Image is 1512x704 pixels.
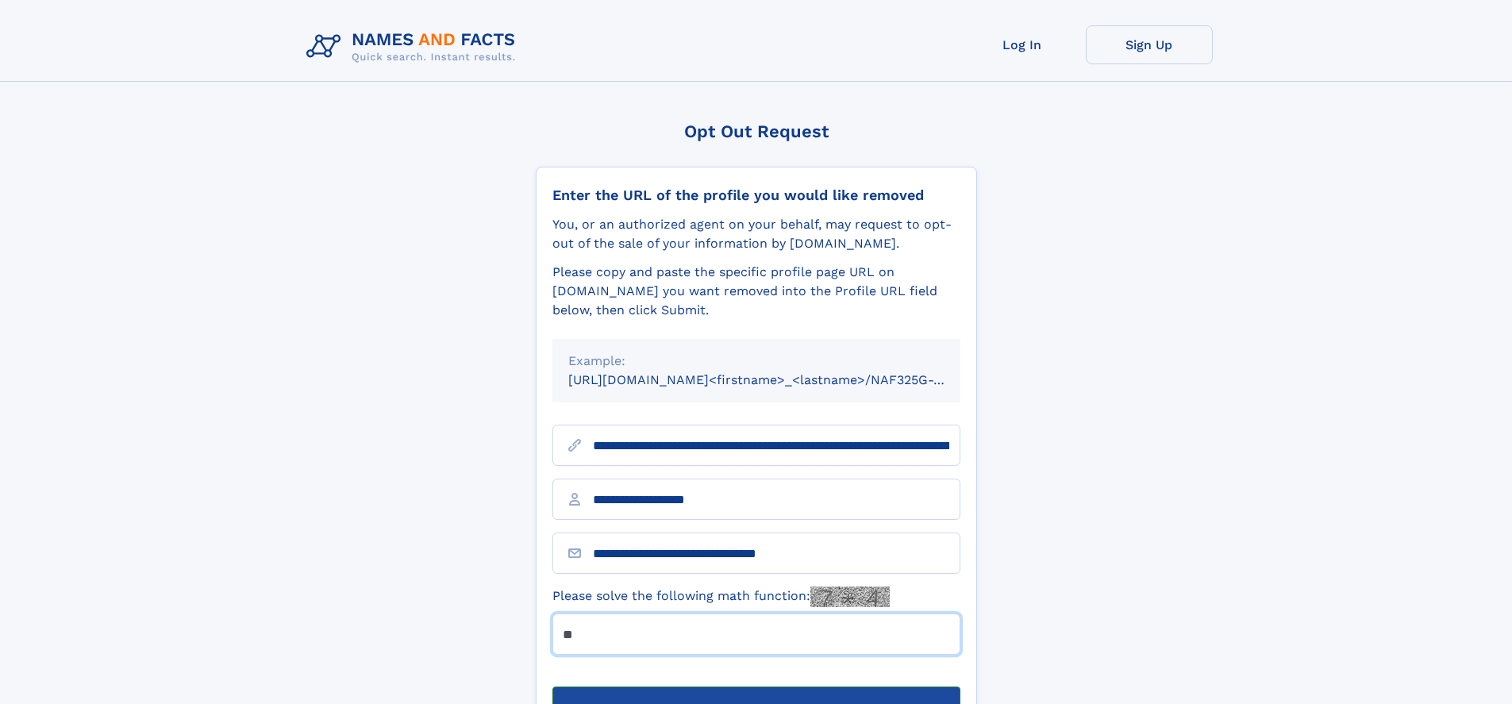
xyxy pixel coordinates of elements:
[1086,25,1213,64] a: Sign Up
[536,121,977,141] div: Opt Out Request
[552,215,960,253] div: You, or an authorized agent on your behalf, may request to opt-out of the sale of your informatio...
[568,372,991,387] small: [URL][DOMAIN_NAME]<firstname>_<lastname>/NAF325G-xxxxxxxx
[552,587,890,607] label: Please solve the following math function:
[959,25,1086,64] a: Log In
[300,25,529,68] img: Logo Names and Facts
[568,352,945,371] div: Example:
[552,263,960,320] div: Please copy and paste the specific profile page URL on [DOMAIN_NAME] you want removed into the Pr...
[552,187,960,204] div: Enter the URL of the profile you would like removed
